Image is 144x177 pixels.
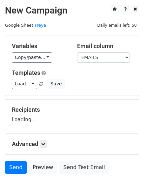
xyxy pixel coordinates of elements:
[12,79,37,89] a: Load...
[77,43,132,50] h5: Email column
[95,23,139,28] a: Daily emails left: 50
[5,161,27,174] a: Send
[95,22,139,29] span: Daily emails left: 50
[12,43,67,50] h5: Variables
[5,23,46,28] small: Google Sheet:
[12,69,40,76] a: Templates
[35,23,46,28] a: Freya
[12,52,52,63] a: Copy/paste...
[12,140,132,148] h5: Advanced
[28,161,57,174] a: Preview
[47,79,65,89] button: Save
[12,106,132,113] h5: Recipients
[12,106,132,123] div: Loading...
[59,161,109,174] a: Send Test Email
[5,5,139,16] h2: New Campaign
